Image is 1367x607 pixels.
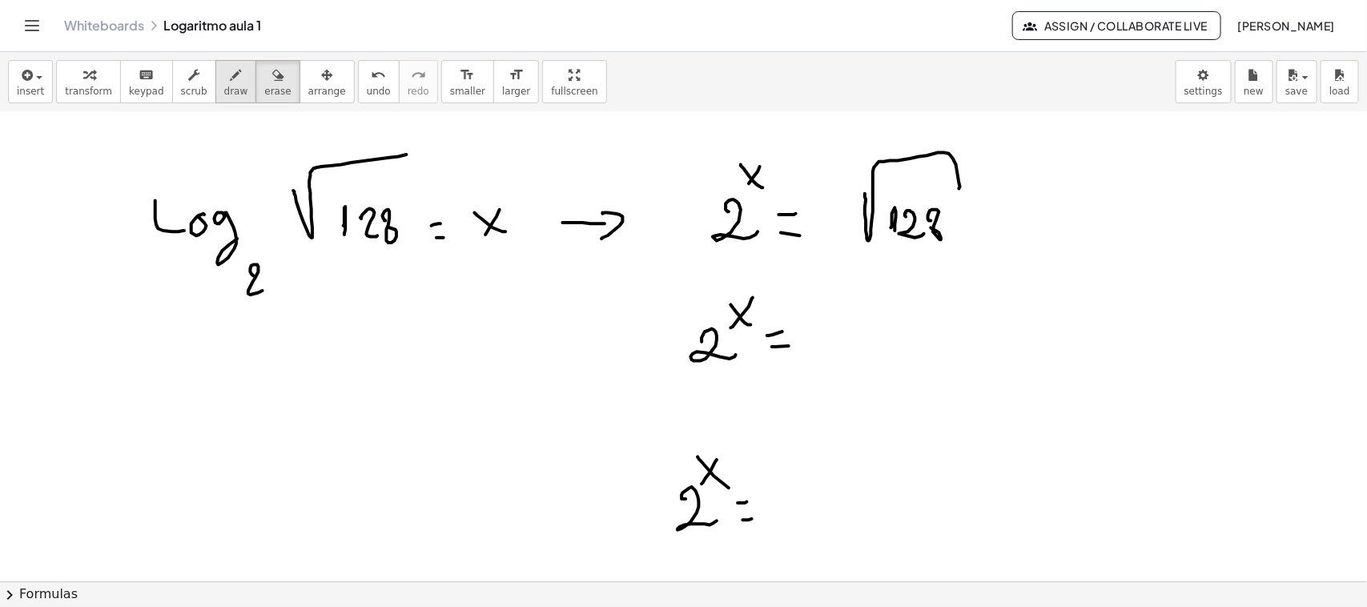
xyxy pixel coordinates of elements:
span: insert [17,86,44,97]
span: transform [65,86,112,97]
span: fullscreen [551,86,597,97]
span: settings [1184,86,1223,97]
span: load [1329,86,1350,97]
span: save [1285,86,1308,97]
span: draw [224,86,248,97]
span: redo [408,86,429,97]
button: [PERSON_NAME] [1224,11,1348,40]
button: new [1235,60,1273,103]
i: redo [411,66,426,85]
span: erase [264,86,291,97]
button: load [1321,60,1359,103]
button: transform [56,60,121,103]
button: settings [1176,60,1232,103]
button: fullscreen [542,60,606,103]
button: scrub [172,60,216,103]
button: draw [215,60,257,103]
a: Whiteboards [64,18,144,34]
button: format_sizelarger [493,60,539,103]
button: insert [8,60,53,103]
i: undo [371,66,386,85]
button: erase [255,60,300,103]
i: format_size [460,66,475,85]
span: scrub [181,86,207,97]
span: larger [502,86,530,97]
button: keyboardkeypad [120,60,173,103]
span: new [1244,86,1264,97]
button: Assign / Collaborate Live [1012,11,1221,40]
button: format_sizesmaller [441,60,494,103]
span: arrange [308,86,346,97]
span: Assign / Collaborate Live [1026,18,1208,33]
span: smaller [450,86,485,97]
i: format_size [509,66,524,85]
button: undoundo [358,60,400,103]
span: [PERSON_NAME] [1237,18,1335,33]
button: arrange [300,60,355,103]
button: Toggle navigation [19,13,45,38]
span: keypad [129,86,164,97]
span: undo [367,86,391,97]
i: keyboard [139,66,154,85]
button: redoredo [399,60,438,103]
button: save [1277,60,1317,103]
